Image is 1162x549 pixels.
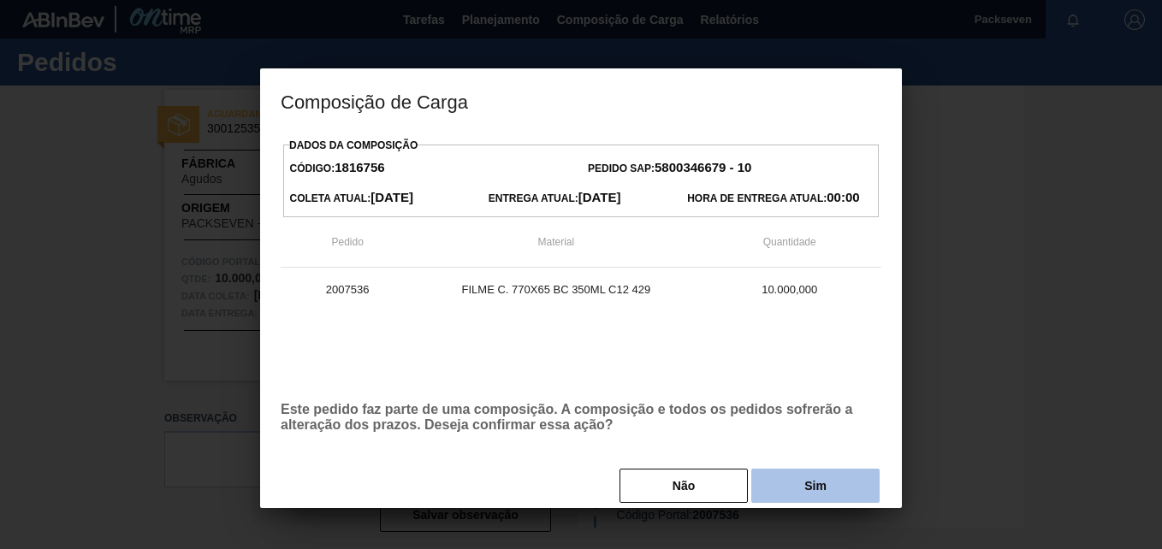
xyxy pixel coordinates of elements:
[281,268,414,310] td: 2007536
[289,139,418,151] label: Dados da Composição
[751,469,880,503] button: Sim
[331,236,363,248] span: Pedido
[620,469,748,503] button: Não
[371,190,413,204] strong: [DATE]
[281,402,881,433] p: Este pedido faz parte de uma composição. A composição e todos os pedidos sofrerão a alteração dos...
[655,160,751,174] strong: 5800346679 - 10
[260,68,902,133] h3: Composição de Carga
[687,192,859,204] span: Hora de Entrega Atual:
[827,190,859,204] strong: 00:00
[763,236,816,248] span: Quantidade
[290,162,385,174] span: Código:
[335,160,384,174] strong: 1816756
[588,162,751,174] span: Pedido SAP:
[489,192,621,204] span: Entrega Atual:
[578,190,621,204] strong: [DATE]
[290,192,413,204] span: Coleta Atual:
[697,268,881,310] td: 10.000,000
[538,236,575,248] span: Material
[414,268,697,310] td: FILME C. 770X65 BC 350ML C12 429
